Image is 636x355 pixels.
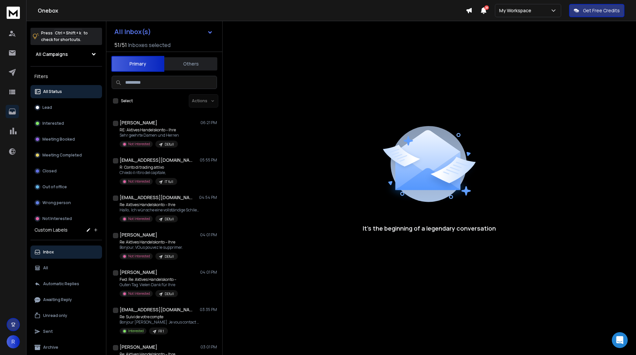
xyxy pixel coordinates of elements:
[120,119,157,126] h1: [PERSON_NAME]
[30,72,102,81] h3: Filters
[128,329,144,333] p: Interested
[43,265,48,271] p: All
[41,30,88,43] p: Press to check for shortcuts.
[120,344,157,350] h1: [PERSON_NAME]
[42,200,71,205] p: Wrong person
[499,7,534,14] p: My Workspace
[200,307,217,312] p: 03:35 PM
[43,345,58,350] p: Archive
[128,179,150,184] p: Not Interested
[111,56,164,72] button: Primary
[120,127,179,133] p: RE: Aktives Handelskonto – Ihre
[30,164,102,178] button: Closed
[200,120,217,125] p: 06:21 PM
[120,240,183,245] p: Re: Aktives Handelskonto – Ihre
[121,98,133,104] label: Select
[199,195,217,200] p: 04:54 PM
[42,153,82,158] p: Meeting Completed
[34,227,68,233] h3: Custom Labels
[30,196,102,209] button: Wrong person
[43,329,53,334] p: Sent
[43,313,67,318] p: Unread only
[114,28,151,35] h1: All Inbox(s)
[120,207,199,213] p: Hallo, Ich wünsche eine vollständige Schließung
[165,142,174,147] p: DEfull
[484,5,489,10] span: 28
[114,41,127,49] span: 51 / 51
[30,85,102,98] button: All Status
[120,157,192,163] h1: [EMAIL_ADDRESS][DOMAIN_NAME]
[128,41,171,49] h3: Inboxes selected
[164,57,217,71] button: Others
[42,184,67,190] p: Out of office
[30,309,102,322] button: Unread only
[30,293,102,306] button: Awaiting Reply
[36,51,68,58] h1: All Campaigns
[569,4,624,17] button: Get Free Credits
[38,7,466,15] h1: Onebox
[200,344,217,350] p: 03:01 PM
[7,335,20,348] button: R
[120,133,179,138] p: Sehr geehrte Damen und Herren
[54,29,82,37] span: Ctrl + Shift + k
[120,194,192,201] h1: [EMAIL_ADDRESS][DOMAIN_NAME]
[200,157,217,163] p: 05:55 PM
[612,332,628,348] div: Open Intercom Messenger
[30,101,102,114] button: Lead
[120,170,177,175] p: Chiedo il ritiro del capitale,
[30,149,102,162] button: Meeting Completed
[109,25,218,38] button: All Inbox(s)
[30,117,102,130] button: Interested
[120,306,192,313] h1: [EMAIL_ADDRESS][DOMAIN_NAME]
[42,137,75,142] p: Meeting Booked
[42,216,72,221] p: Not Interested
[128,216,150,221] p: Not Interested
[30,133,102,146] button: Meeting Booked
[30,325,102,338] button: Sent
[43,297,72,302] p: Awaiting Reply
[165,179,173,184] p: IT full
[128,291,150,296] p: Not Interested
[120,165,177,170] p: R: Conto di trading attivo
[158,329,164,334] p: FR 1
[165,254,174,259] p: DEfull
[43,281,79,287] p: Automatic Replies
[30,277,102,290] button: Automatic Replies
[30,261,102,275] button: All
[128,142,150,147] p: Not Interested
[165,217,174,222] p: DEfull
[42,105,52,110] p: Lead
[120,320,199,325] p: Bonjour [PERSON_NAME] Je vous contact at
[583,7,620,14] p: Get Free Credits
[120,245,183,250] p: Bonjour, VOus pouvez le supprimer.
[120,282,178,288] p: Guten Tag Vielen Dank für Ihre
[120,277,178,282] p: Fwd: Re: Aktives Handelskonto –
[128,254,150,259] p: Not Interested
[42,121,64,126] p: Interested
[200,232,217,238] p: 04:01 PM
[120,314,199,320] p: Re: Suivi de votre compte
[165,291,174,296] p: DEfull
[43,249,54,255] p: Inbox
[30,212,102,225] button: Not Interested
[43,89,62,94] p: All Status
[7,7,20,19] img: logo
[30,245,102,259] button: Inbox
[30,48,102,61] button: All Campaigns
[120,202,199,207] p: Re: Aktives Handelskonto – Ihre
[363,224,496,233] p: It’s the beginning of a legendary conversation
[120,232,157,238] h1: [PERSON_NAME]
[42,168,57,174] p: Closed
[200,270,217,275] p: 04:01 PM
[120,269,157,276] h1: [PERSON_NAME]
[30,180,102,194] button: Out of office
[30,341,102,354] button: Archive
